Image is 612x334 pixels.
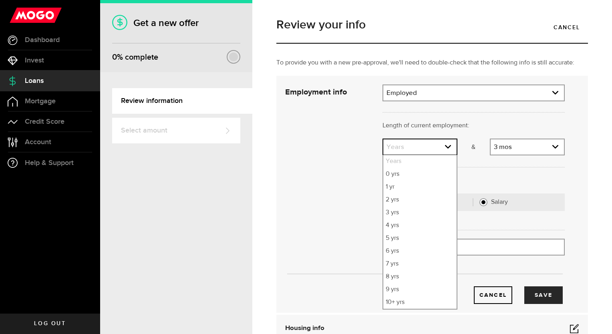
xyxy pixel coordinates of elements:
span: Credit Score [25,118,64,125]
h1: Review your info [276,19,588,31]
strong: Employment info [285,88,347,96]
li: Years [383,155,457,168]
span: Help & Support [25,159,74,167]
input: Salary [479,198,487,206]
li: 6 yrs [383,245,457,258]
p: How are you paid? [382,176,565,185]
p: & [457,143,490,152]
li: 0 yrs [383,168,457,181]
li: 9 yrs [383,283,457,296]
a: Select amount [112,118,240,143]
button: Save [524,286,563,304]
span: Dashboard [25,36,60,44]
p: Length of current employment: [382,121,565,131]
span: Log out [34,321,66,326]
a: Cancel [546,19,588,36]
li: 4 yrs [383,219,457,232]
span: 0 [112,52,117,62]
span: Account [25,139,51,146]
button: Open LiveChat chat widget [6,3,30,27]
li: 7 yrs [383,258,457,270]
h1: Get a new offer [112,17,240,29]
li: 8 yrs [383,270,457,283]
li: 1 yr [383,181,457,193]
li: 2 yrs [383,193,457,206]
span: Loans [25,77,44,85]
a: expand select [383,85,564,101]
li: 5 yrs [383,232,457,245]
button: Cancel [474,286,512,304]
p: To provide you with a new pre-approval, we'll need to double-check that the following info is sti... [276,58,588,68]
label: Salary [491,198,559,206]
a: Review information [112,88,252,114]
li: 10+ yrs [383,296,457,309]
li: 3 yrs [383,206,457,219]
a: expand select [491,139,564,155]
b: Housing info [285,325,324,332]
span: Mortgage [25,98,56,105]
div: % complete [112,50,158,64]
a: expand select [383,139,457,155]
span: Invest [25,57,44,64]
